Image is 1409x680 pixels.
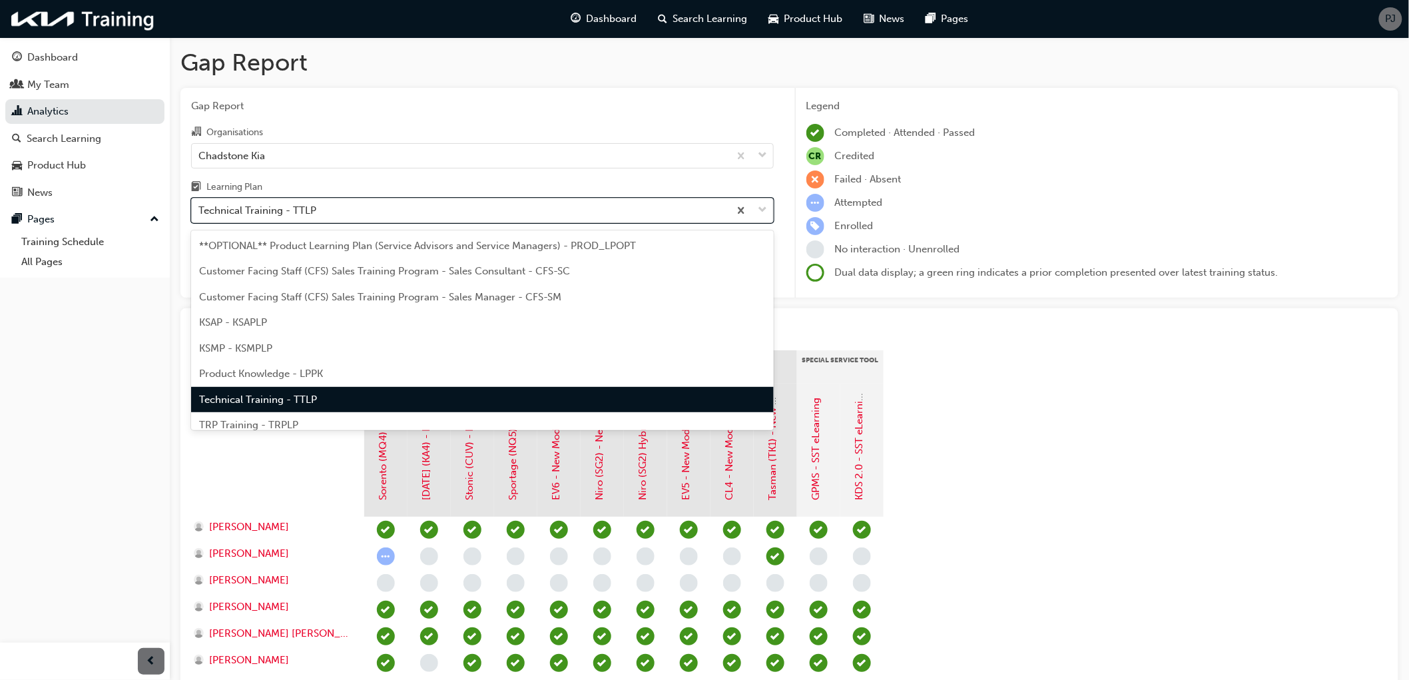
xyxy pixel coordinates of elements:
[507,547,525,565] span: learningRecordVerb_NONE-icon
[12,106,22,118] span: chart-icon
[810,398,822,501] a: GPMS - SST eLearning
[12,187,22,199] span: news-icon
[853,654,871,672] span: learningRecordVerb_COMPLETE-icon
[926,11,936,27] span: pages-icon
[680,521,698,539] span: learningRecordVerb_PASS-icon
[463,601,481,619] span: learningRecordVerb_COMPLETE-icon
[507,654,525,672] span: learningRecordVerb_COMPLETE-icon
[199,342,272,354] span: KSMP - KSMPLP
[194,519,352,535] a: [PERSON_NAME]
[723,601,741,619] span: learningRecordVerb_PASS-icon
[550,521,568,539] span: learningRecordVerb_COMPLETE-icon
[5,45,164,70] a: Dashboard
[766,601,784,619] span: learningRecordVerb_PASS-icon
[1386,11,1396,27] span: PJ
[810,574,828,592] span: learningRecordVerb_NONE-icon
[206,180,262,194] div: Learning Plan
[680,601,698,619] span: learningRecordVerb_PASS-icon
[209,599,289,615] span: [PERSON_NAME]
[806,194,824,212] span: learningRecordVerb_ATTEMPT-icon
[191,99,774,114] span: Gap Report
[27,185,53,200] div: News
[27,50,78,65] div: Dashboard
[180,48,1398,77] h1: Gap Report
[507,627,525,645] span: learningRecordVerb_COMPLETE-icon
[377,654,395,672] span: learningRecordVerb_COMPLETE-icon
[463,654,481,672] span: learningRecordVerb_PASS-icon
[593,547,611,565] span: learningRecordVerb_NONE-icon
[209,546,289,561] span: [PERSON_NAME]
[806,240,824,258] span: learningRecordVerb_NONE-icon
[5,207,164,232] button: Pages
[199,291,561,303] span: Customer Facing Staff (CFS) Sales Training Program - Sales Manager - CFS-SM
[680,574,698,592] span: learningRecordVerb_NONE-icon
[12,52,22,64] span: guage-icon
[806,217,824,235] span: learningRecordVerb_ENROLL-icon
[853,547,871,565] span: learningRecordVerb_NONE-icon
[12,160,22,172] span: car-icon
[463,574,481,592] span: learningRecordVerb_NONE-icon
[766,521,784,539] span: learningRecordVerb_PASS-icon
[560,5,647,33] a: guage-iconDashboard
[810,601,828,619] span: learningRecordVerb_PASS-icon
[198,203,316,218] div: Technical Training - TTLP
[853,5,915,33] a: news-iconNews
[550,547,568,565] span: learningRecordVerb_NONE-icon
[1379,7,1402,31] button: PJ
[27,212,55,227] div: Pages
[806,124,824,142] span: learningRecordVerb_COMPLETE-icon
[7,5,160,33] img: kia-training
[806,170,824,188] span: learningRecordVerb_FAIL-icon
[810,654,828,672] span: learningRecordVerb_PASS-icon
[637,521,655,539] span: learningRecordVerb_COMPLETE-icon
[680,547,698,565] span: learningRecordVerb_NONE-icon
[463,627,481,645] span: learningRecordVerb_PASS-icon
[586,11,637,27] span: Dashboard
[199,316,267,328] span: KSAP - KSAPLP
[150,211,159,228] span: up-icon
[206,126,263,139] div: Organisations
[209,626,352,641] span: [PERSON_NAME] [PERSON_NAME]
[810,547,828,565] span: learningRecordVerb_NONE-icon
[507,574,525,592] span: learningRecordVerb_NONE-icon
[199,265,570,277] span: Customer Facing Staff (CFS) Sales Training Program - Sales Consultant - CFS-SC
[766,627,784,645] span: learningRecordVerb_PASS-icon
[209,573,289,588] span: [PERSON_NAME]
[550,627,568,645] span: learningRecordVerb_COMPLETE-icon
[27,77,69,93] div: My Team
[5,127,164,151] a: Search Learning
[199,368,323,380] span: Product Knowledge - LPPK
[377,574,395,592] span: learningRecordVerb_NONE-icon
[550,601,568,619] span: learningRecordVerb_COMPLETE-icon
[377,601,395,619] span: learningRecordVerb_PASS-icon
[146,653,156,670] span: prev-icon
[758,147,768,165] span: down-icon
[194,546,352,561] a: [PERSON_NAME]
[191,182,201,194] span: learningplan-icon
[420,627,438,645] span: learningRecordVerb_COMPLETE-icon
[198,148,265,163] div: Chadstone Kia
[766,654,784,672] span: learningRecordVerb_PASS-icon
[209,519,289,535] span: [PERSON_NAME]
[810,521,828,539] span: learningRecordVerb_PASS-icon
[835,220,874,232] span: Enrolled
[723,547,741,565] span: learningRecordVerb_NONE-icon
[194,573,352,588] a: [PERSON_NAME]
[854,390,866,501] a: KDS 2.0 - SST eLearning
[835,150,875,162] span: Credited
[5,43,164,207] button: DashboardMy TeamAnalyticsSearch LearningProduct HubNews
[758,5,853,33] a: car-iconProduct Hub
[593,521,611,539] span: learningRecordVerb_COMPLETE-icon
[647,5,758,33] a: search-iconSearch Learning
[637,547,655,565] span: learningRecordVerb_NONE-icon
[806,99,1388,114] div: Legend
[637,654,655,672] span: learningRecordVerb_COMPLETE-icon
[377,627,395,645] span: learningRecordVerb_COMPLETE-icon
[637,627,655,645] span: learningRecordVerb_COMPLETE-icon
[723,521,741,539] span: learningRecordVerb_PASS-icon
[723,627,741,645] span: learningRecordVerb_PASS-icon
[758,202,768,219] span: down-icon
[835,266,1278,278] span: Dual data display; a green ring indicates a prior completion presented over latest training status.
[420,547,438,565] span: learningRecordVerb_NONE-icon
